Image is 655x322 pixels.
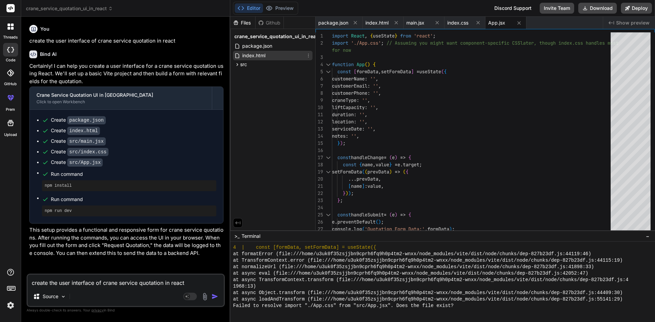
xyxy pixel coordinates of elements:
span: at formatError (file:///home/u3uk0f35zsjjbn9cprh6fq9h0p4tm2-wnxx/node_modules/vite/dist/node/chun... [233,251,591,257]
span: { [408,154,411,160]
div: Files [230,19,255,26]
div: Click to collapse the range. [324,154,333,161]
span: Run command [51,196,216,203]
span: handleChange [351,154,384,160]
code: src/App.jsx [67,158,103,167]
div: 25 [316,211,323,218]
span: Failed to resolve import "./App.css" from "src/App.jsx". Does the file exist? [233,303,454,309]
img: icon [212,293,218,300]
span: './App.css' [351,40,381,46]
span: = [384,212,387,218]
span: package.json [242,42,273,50]
span: ; [381,40,384,46]
p: create the user interface of crane service quotation in react [29,37,223,45]
span: = [384,154,387,160]
span: '' [370,104,376,110]
span: ; [381,219,384,225]
span: , [373,126,376,132]
div: 12 [316,118,323,125]
span: setFormData [381,68,411,75]
span: ( [362,169,365,175]
div: 16 [316,147,323,154]
span: useState [419,68,441,75]
span: App.jsx [488,19,505,26]
button: Download [578,3,617,14]
div: Click to collapse the range. [324,68,333,75]
span: } [395,33,397,39]
span: ; [343,140,346,146]
span: Terminal [242,233,260,240]
div: 17 [316,154,323,161]
p: Certainly! I can help you create a user interface for a crane service quotation using React. We'l... [29,62,223,86]
span: at TransformContext.error (file:///home/u3uk0f35zsjjbn9cprh6fq9h0p4tm2-wnxx/node_modules/vite/dis... [233,257,623,264]
span: , [378,83,381,89]
span: } [337,140,340,146]
div: 24 [316,204,323,211]
span: : [354,119,356,125]
span: : [354,111,356,118]
span: handleSubmit [351,212,384,218]
span: . [335,219,337,225]
span: . [400,162,403,168]
span: import [332,40,348,46]
span: ; [433,33,436,39]
span: e [397,162,400,168]
span: notes [332,133,346,139]
div: Create [51,148,108,155]
div: Create [51,117,106,124]
span: , [376,104,378,110]
div: 6 [316,75,323,82]
span: ; [452,226,455,232]
span: : [367,90,370,96]
span: { [406,169,408,175]
span: const [337,154,351,160]
span: − [646,233,650,240]
span: privacy [91,308,104,312]
span: serviceDate [332,126,362,132]
span: Run command [51,171,216,178]
span: : [346,133,348,139]
span: Show preview [616,19,650,26]
span: target [403,162,419,168]
div: Click to collapse the range. [324,168,333,175]
span: index.css [447,19,468,26]
span: ) [395,154,397,160]
span: : [365,104,367,110]
span: : [367,83,370,89]
p: Source [43,293,58,300]
span: [ [354,68,356,75]
div: 15 [316,140,323,147]
label: threads [3,34,18,40]
div: 14 [316,133,323,140]
span: '' [367,126,373,132]
span: for now [332,47,351,53]
span: , [365,33,367,39]
span: ) [348,190,351,196]
span: { [370,33,373,39]
span: [ [348,183,351,189]
span: log [354,226,362,232]
span: , [381,183,384,189]
span: , [365,111,367,118]
span: value [376,162,389,168]
div: 11 [316,111,323,118]
img: Pick Models [60,294,66,300]
span: ( [376,219,378,225]
img: attachment [201,293,209,301]
span: ( [365,169,367,175]
span: customerPhone [332,90,367,96]
span: , [425,226,427,232]
button: Preview [263,3,296,13]
div: Create [51,127,100,134]
span: e [392,154,395,160]
span: ; [419,162,422,168]
span: prevData [356,176,378,182]
span: const [337,68,351,75]
div: 20 [316,175,323,183]
code: src/main.jsx [67,137,106,145]
span: name [351,183,362,189]
div: Create [51,159,103,166]
span: craneType [332,97,356,103]
span: : [365,76,367,82]
span: from [400,33,411,39]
